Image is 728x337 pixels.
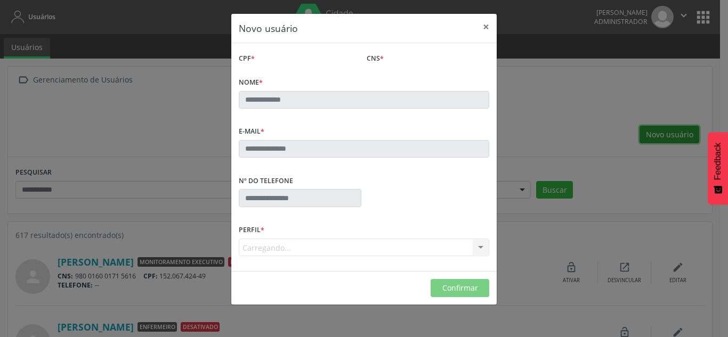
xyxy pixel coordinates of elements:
span: Confirmar [442,283,478,293]
label: Nome [239,75,263,91]
h5: Novo usuário [239,21,298,35]
label: CPF [239,51,255,67]
label: CNS [367,51,384,67]
label: E-mail [239,124,264,140]
span: Feedback [713,143,723,180]
button: Confirmar [431,279,489,297]
label: Nº do Telefone [239,172,293,189]
button: Close [475,14,497,40]
button: Feedback - Mostrar pesquisa [708,132,728,204]
label: Perfil [239,222,264,239]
